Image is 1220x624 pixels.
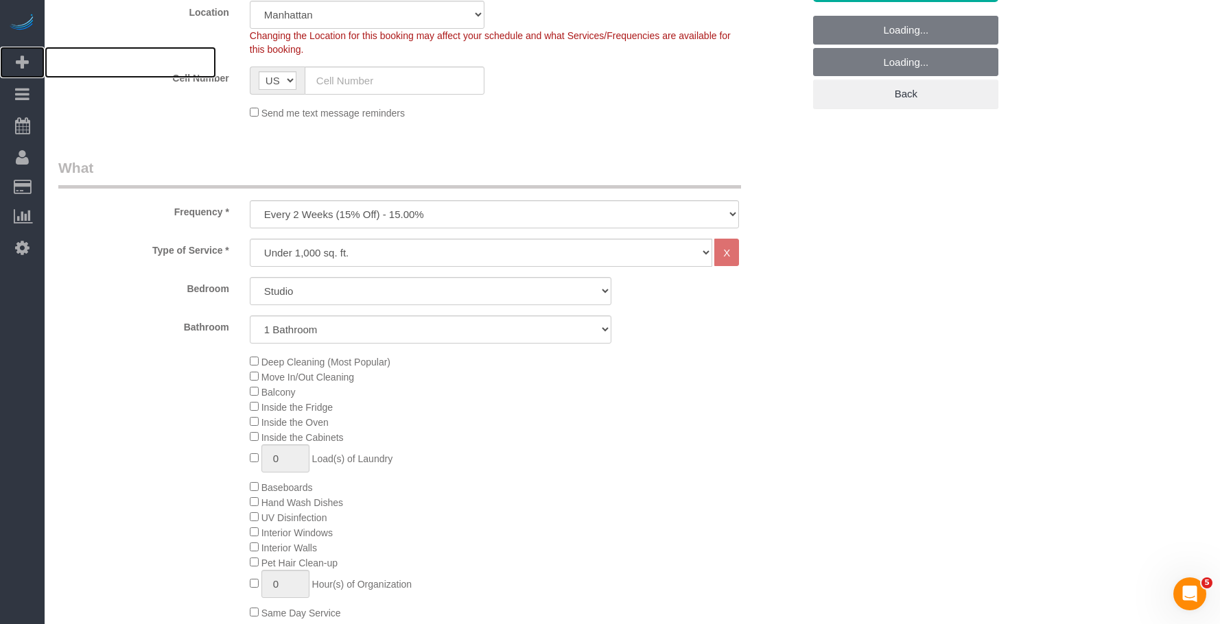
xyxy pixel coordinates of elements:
[58,158,741,189] legend: What
[261,527,333,538] span: Interior Windows
[261,387,296,398] span: Balcony
[48,315,239,334] label: Bathroom
[1201,577,1212,588] span: 5
[312,579,412,590] span: Hour(s) of Organization
[48,239,239,257] label: Type of Service *
[261,557,338,568] span: Pet Hair Clean-up
[48,277,239,296] label: Bedroom
[813,80,998,108] a: Back
[312,453,393,464] span: Load(s) of Laundry
[305,67,484,95] input: Cell Number
[261,542,317,553] span: Interior Walls
[261,108,405,119] span: Send me text message reminders
[261,432,344,443] span: Inside the Cabinets
[261,402,333,413] span: Inside the Fridge
[261,608,341,619] span: Same Day Service
[261,417,329,428] span: Inside the Oven
[261,357,390,368] span: Deep Cleaning (Most Popular)
[261,497,343,508] span: Hand Wash Dishes
[1173,577,1206,610] iframe: Intercom live chat
[250,30,731,55] span: Changing the Location for this booking may affect your schedule and what Services/Frequencies are...
[48,1,239,19] label: Location
[261,482,313,493] span: Baseboards
[261,372,354,383] span: Move In/Out Cleaning
[48,200,239,219] label: Frequency *
[261,512,327,523] span: UV Disinfection
[48,67,239,85] label: Cell Number
[8,14,36,33] img: Automaid Logo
